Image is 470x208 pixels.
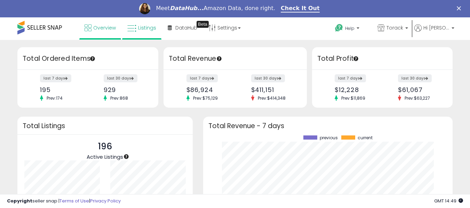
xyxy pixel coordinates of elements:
[162,17,202,38] a: DataHub
[43,95,66,101] span: Prev: 174
[197,21,209,28] div: Tooltip anchor
[204,17,246,38] a: Settings
[123,153,129,160] div: Tooltip anchor
[335,24,343,32] i: Get Help
[104,86,146,93] div: 929
[398,74,432,82] label: last 30 days
[186,86,230,93] div: $86,924
[23,123,188,128] h3: Total Listings
[186,74,218,82] label: last 7 days
[254,95,289,101] span: Prev: $414,348
[387,24,403,31] span: Torack
[329,18,371,40] a: Help
[87,140,123,153] p: 196
[317,54,448,64] h3: Total Profit
[79,17,121,38] a: Overview
[59,198,89,204] a: Terms of Use
[93,24,116,31] span: Overview
[7,198,32,204] strong: Copyright
[107,95,132,101] span: Prev: 868
[138,24,156,31] span: Listings
[90,198,121,204] a: Privacy Policy
[190,95,221,101] span: Prev: $75,129
[122,17,161,38] a: Listings
[353,56,359,62] div: Tooltip anchor
[335,74,366,82] label: last 7 days
[170,5,204,11] i: DataHub...
[423,24,449,31] span: Hi [PERSON_NAME]
[398,86,440,93] div: $61,067
[372,17,413,40] a: Torack
[216,56,222,62] div: Tooltip anchor
[401,95,433,101] span: Prev: $63,227
[89,56,96,62] div: Tooltip anchor
[40,86,82,93] div: 195
[358,135,373,140] span: current
[169,54,302,64] h3: Total Revenue
[104,74,137,82] label: last 30 days
[87,153,123,160] span: Active Listings
[338,95,369,101] span: Prev: $11,869
[251,86,295,93] div: $411,151
[175,24,197,31] span: DataHub
[156,5,275,12] div: Meet Amazon Data, done right.
[345,25,355,31] span: Help
[414,24,454,40] a: Hi [PERSON_NAME]
[251,74,285,82] label: last 30 days
[208,123,447,128] h3: Total Revenue - 7 days
[139,3,150,14] img: Profile image for Georgie
[281,5,320,13] a: Check It Out
[40,74,71,82] label: last 7 days
[457,6,464,10] div: Close
[320,135,338,140] span: previous
[7,198,121,205] div: seller snap | |
[335,86,377,93] div: $12,228
[434,198,463,204] span: 2025-09-9 14:49 GMT
[23,54,153,64] h3: Total Ordered Items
